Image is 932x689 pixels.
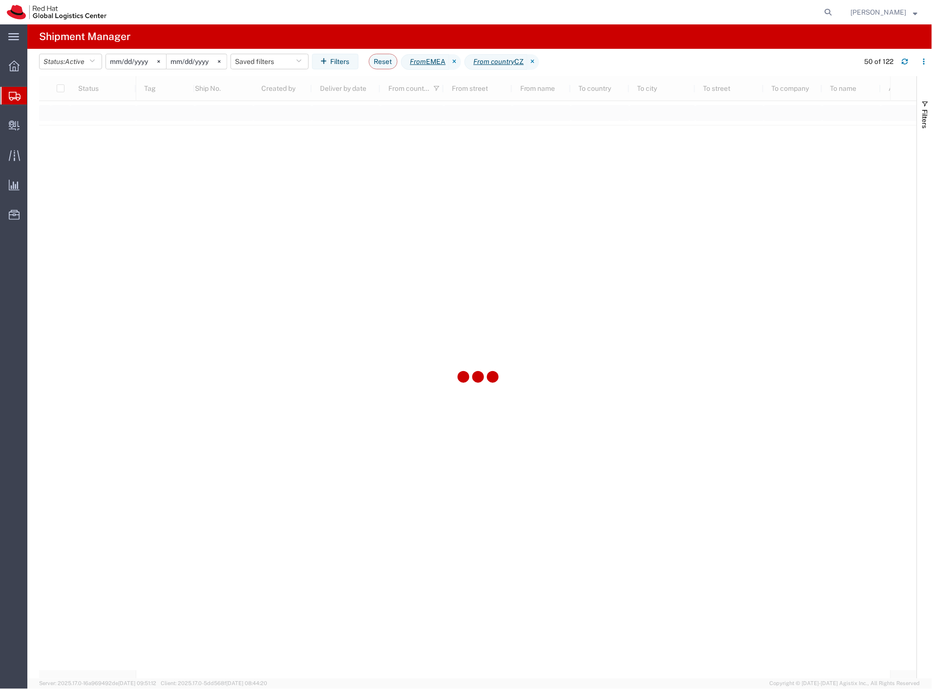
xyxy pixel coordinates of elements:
i: From country [474,57,515,67]
span: Client: 2025.17.0-5dd568f [161,681,267,687]
div: 50 of 122 [865,57,894,67]
span: [DATE] 09:51:12 [118,681,156,687]
img: logo [7,5,106,20]
span: Filters [921,109,929,128]
i: From [410,57,426,67]
span: From country CZ [465,54,528,70]
span: Filip Lizuch [851,7,907,18]
input: Not set [106,54,166,69]
input: Not set [167,54,227,69]
span: From EMEA [401,54,449,70]
button: Filters [312,54,359,69]
span: Server: 2025.17.0-16a969492de [39,681,156,687]
span: Active [65,58,85,65]
button: Saved filters [231,54,309,69]
button: Status:Active [39,54,102,69]
button: Reset [369,54,398,69]
button: [PERSON_NAME] [850,6,918,18]
span: Copyright © [DATE]-[DATE] Agistix Inc., All Rights Reserved [770,680,920,688]
span: [DATE] 08:44:20 [226,681,267,687]
h4: Shipment Manager [39,24,130,49]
